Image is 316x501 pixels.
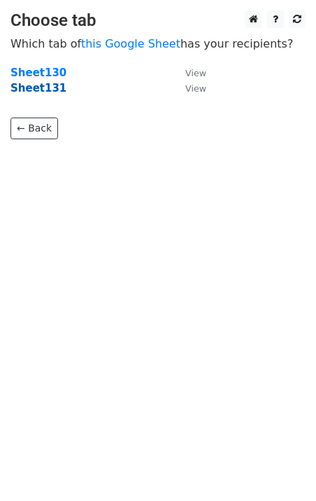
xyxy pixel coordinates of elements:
a: View [171,66,206,79]
p: Which tab of has your recipients? [10,36,306,51]
a: this Google Sheet [81,37,180,50]
small: View [185,83,206,94]
a: ← Back [10,118,58,139]
h3: Choose tab [10,10,306,31]
a: View [171,82,206,94]
a: Sheet130 [10,66,66,79]
iframe: Chat Widget [246,434,316,501]
a: Sheet131 [10,82,66,94]
small: View [185,68,206,78]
